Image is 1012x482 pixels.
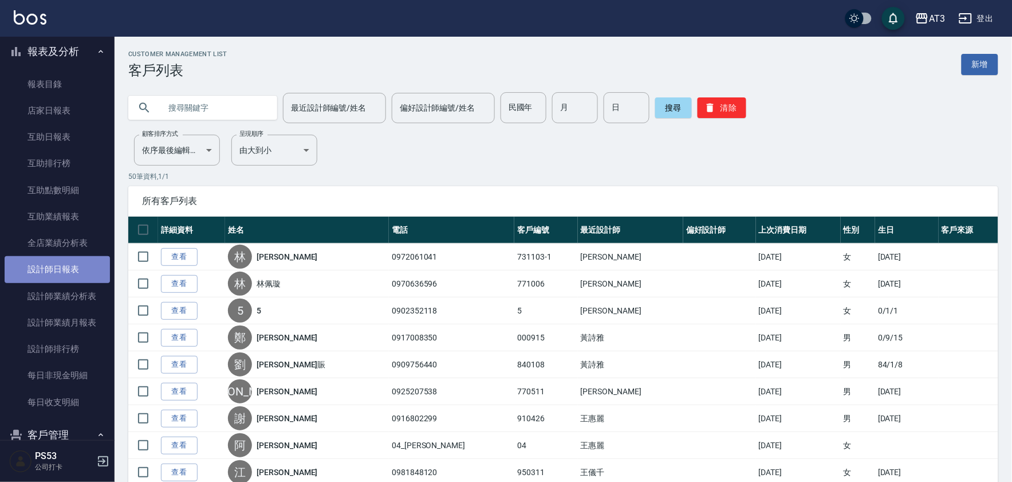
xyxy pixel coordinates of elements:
[841,217,875,244] th: 性別
[875,378,938,405] td: [DATE]
[228,379,252,403] div: [PERSON_NAME]
[514,217,577,244] th: 客戶編號
[389,351,514,378] td: 0909756440
[35,462,93,472] p: 公司打卡
[578,432,683,459] td: 王惠麗
[578,378,683,405] td: [PERSON_NAME]
[756,378,841,405] td: [DATE]
[5,37,110,66] button: 報表及分析
[514,324,577,351] td: 000915
[257,467,317,478] a: [PERSON_NAME]
[228,406,252,430] div: 謝
[257,332,317,343] a: [PERSON_NAME]
[5,177,110,203] a: 互助點數明細
[578,351,683,378] td: 黃詩雅
[578,297,683,324] td: [PERSON_NAME]
[142,195,985,207] span: 所有客戶列表
[698,97,746,118] button: 清除
[756,244,841,271] td: [DATE]
[514,432,577,459] td: 04
[578,324,683,351] td: 黃詩雅
[161,437,198,454] a: 查看
[128,171,998,182] p: 50 筆資料, 1 / 1
[257,440,317,451] a: [PERSON_NAME]
[161,329,198,347] a: 查看
[841,351,875,378] td: 男
[5,256,110,283] a: 設計師日報表
[756,271,841,297] td: [DATE]
[9,450,32,473] img: Person
[514,297,577,324] td: 5
[875,271,938,297] td: [DATE]
[875,297,938,324] td: 0/1/1
[578,405,683,432] td: 王惠麗
[257,305,261,316] a: 5
[5,283,110,309] a: 設計師業績分析表
[756,297,841,324] td: [DATE]
[161,302,198,320] a: 查看
[161,248,198,266] a: 查看
[158,217,225,244] th: 詳細資料
[5,362,110,389] a: 每日非現金明細
[257,413,317,424] a: [PERSON_NAME]
[5,336,110,362] a: 設計師排行榜
[228,299,252,323] div: 5
[161,275,198,293] a: 查看
[228,245,252,269] div: 林
[5,203,110,230] a: 互助業績報表
[841,378,875,405] td: 男
[228,352,252,377] div: 劉
[35,450,93,462] h5: PS53
[225,217,389,244] th: 姓名
[257,278,281,289] a: 林佩璇
[5,97,110,124] a: 店家日報表
[841,405,875,432] td: 男
[875,405,938,432] td: [DATE]
[841,271,875,297] td: 女
[655,97,692,118] button: 搜尋
[514,378,577,405] td: 770511
[5,71,110,97] a: 報表目錄
[128,50,227,58] h2: Customer Management List
[841,297,875,324] td: 女
[514,405,577,432] td: 910426
[911,7,950,30] button: AT3
[875,351,938,378] td: 84/1/8
[756,432,841,459] td: [DATE]
[683,217,755,244] th: 偏好設計師
[389,244,514,271] td: 0972061041
[257,251,317,262] a: [PERSON_NAME]
[389,271,514,297] td: 0970636596
[578,217,683,244] th: 最近設計師
[841,324,875,351] td: 男
[929,11,945,26] div: AT3
[142,130,178,138] label: 顧客排序方式
[841,244,875,271] td: 女
[954,8,998,29] button: 登出
[841,432,875,459] td: 女
[756,217,841,244] th: 上次消費日期
[228,326,252,350] div: 鄭
[239,130,263,138] label: 呈現順序
[161,464,198,481] a: 查看
[389,432,514,459] td: 04_[PERSON_NAME]
[882,7,905,30] button: save
[962,54,998,75] a: 新增
[389,297,514,324] td: 0902352118
[5,124,110,150] a: 互助日報表
[389,405,514,432] td: 0916802299
[5,309,110,336] a: 設計師業績月報表
[389,217,514,244] th: 電話
[939,217,998,244] th: 客戶來源
[160,92,268,123] input: 搜尋關鍵字
[228,272,252,296] div: 林
[257,386,317,397] a: [PERSON_NAME]
[5,230,110,256] a: 全店業績分析表
[514,271,577,297] td: 771006
[756,324,841,351] td: [DATE]
[514,244,577,271] td: 731103-1
[134,135,220,166] div: 依序最後編輯時間
[514,351,577,378] td: 840108
[231,135,317,166] div: 由大到小
[128,62,227,79] h3: 客戶列表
